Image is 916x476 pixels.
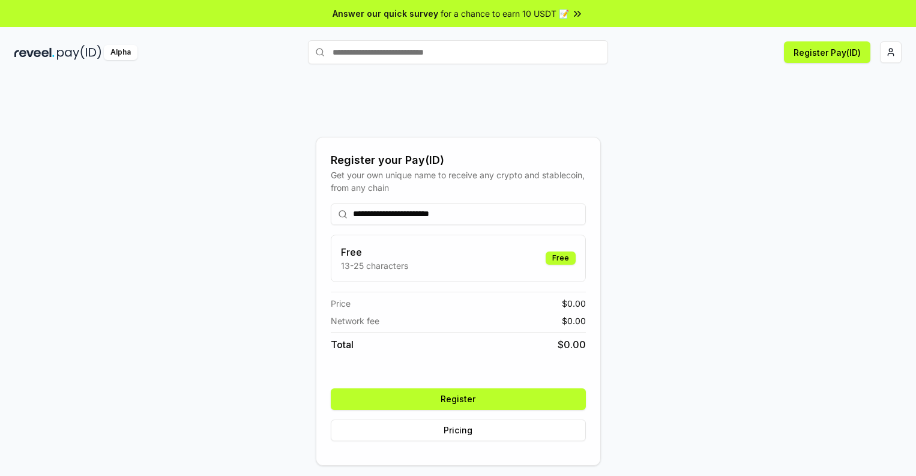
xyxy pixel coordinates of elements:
[562,315,586,327] span: $ 0.00
[104,45,137,60] div: Alpha
[558,337,586,352] span: $ 0.00
[331,337,354,352] span: Total
[331,297,351,310] span: Price
[331,388,586,410] button: Register
[57,45,101,60] img: pay_id
[562,297,586,310] span: $ 0.00
[331,169,586,194] div: Get your own unique name to receive any crypto and stablecoin, from any chain
[784,41,870,63] button: Register Pay(ID)
[333,7,438,20] span: Answer our quick survey
[331,420,586,441] button: Pricing
[441,7,569,20] span: for a chance to earn 10 USDT 📝
[341,245,408,259] h3: Free
[331,152,586,169] div: Register your Pay(ID)
[331,315,379,327] span: Network fee
[14,45,55,60] img: reveel_dark
[546,252,576,265] div: Free
[341,259,408,272] p: 13-25 characters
